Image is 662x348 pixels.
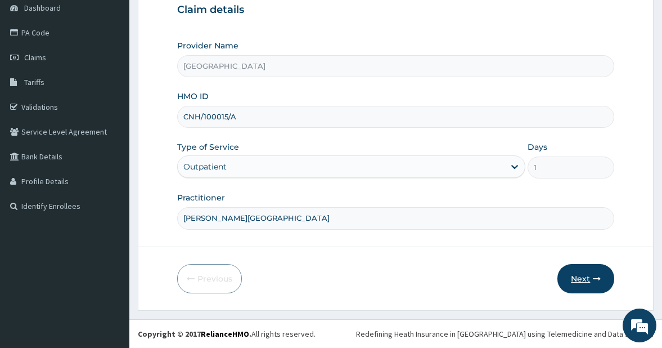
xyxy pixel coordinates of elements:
div: Outpatient [183,161,227,172]
label: HMO ID [177,91,209,102]
div: Redefining Heath Insurance in [GEOGRAPHIC_DATA] using Telemedicine and Data Science! [356,328,654,340]
label: Provider Name [177,40,238,51]
label: Type of Service [177,141,239,153]
label: Days [528,141,547,153]
input: Enter Name [177,207,615,229]
button: Previous [177,264,242,293]
h3: Claim details [177,4,615,16]
footer: All rights reserved. [129,319,662,348]
img: d_794563401_company_1708531726252_794563401 [21,56,46,84]
strong: Copyright © 2017 . [138,329,251,339]
span: Tariffs [24,77,44,87]
span: Claims [24,52,46,63]
div: Chat with us now [58,63,189,78]
span: Dashboard [24,3,61,13]
div: Minimize live chat window [184,6,211,33]
input: Enter HMO ID [177,106,615,128]
a: RelianceHMO [201,329,249,339]
span: We're online! [65,103,155,217]
textarea: Type your message and hit 'Enter' [6,230,214,269]
label: Practitioner [177,192,225,203]
button: Next [557,264,614,293]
